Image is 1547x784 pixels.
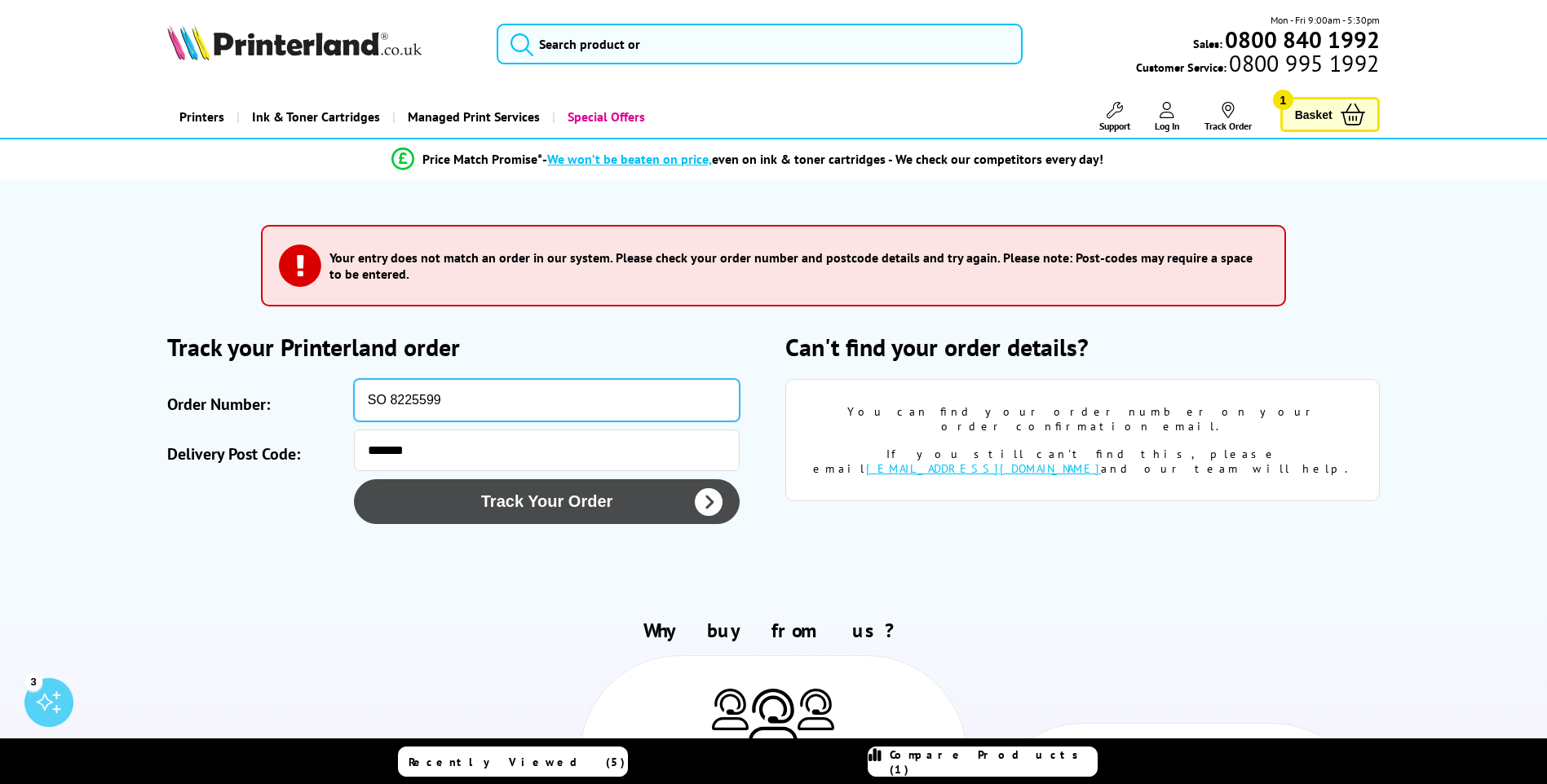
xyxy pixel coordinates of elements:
[811,404,1354,434] div: You can find your order number on your order confirmation email.
[1271,12,1380,28] span: Mon - Fri 9:00am - 5:30pm
[712,689,749,730] img: Printer Experts
[552,96,657,138] a: Special Offers
[354,379,740,421] input: eg: SOA123456 or SO123456
[167,618,1379,643] h2: Why buy from us?
[252,96,380,138] span: Ink & Toner Cartridges
[866,461,1101,476] a: [EMAIL_ADDRESS][DOMAIN_NAME]
[329,249,1261,282] h3: Your entry does not match an order in our system. Please check your order number and postcode det...
[542,151,1103,167] div: - even on ink & toner cartridges - We check our competitors every day!
[749,689,798,745] img: Printer Experts
[167,438,345,471] label: Delivery Post Code:
[1280,97,1380,132] a: Basket 1
[1193,36,1222,51] span: Sales:
[236,96,392,138] a: Ink & Toner Cartridges
[130,145,1367,174] li: modal_Promise
[1136,55,1379,75] span: Customer Service:
[868,747,1098,777] a: Compare Products (1)
[24,672,42,690] div: 3
[409,755,625,769] span: Recently Viewed (5)
[422,151,542,167] span: Price Match Promise*
[785,331,1379,363] h2: Can't find your order details?
[1099,102,1130,132] a: Support
[811,447,1354,476] div: If you still can't find this, please email and our team will help.
[167,387,345,421] label: Order Number:
[890,747,1097,777] span: Compare Products (1)
[392,96,552,138] a: Managed Print Services
[1204,102,1252,132] a: Track Order
[167,24,476,64] a: Printerland Logo
[167,96,236,138] a: Printers
[167,24,422,60] img: Printerland Logo
[1295,104,1333,126] span: Basket
[354,479,740,524] button: Track Your Order
[1225,24,1380,55] b: 0800 840 1992
[1155,120,1180,132] span: Log In
[398,747,628,777] a: Recently Viewed (5)
[497,24,1023,64] input: Search product or
[1099,120,1130,132] span: Support
[547,151,712,167] span: We won’t be beaten on price,
[798,689,834,730] img: Printer Experts
[1222,32,1380,47] a: 0800 840 1992
[1155,102,1180,132] a: Log In
[167,331,761,363] h2: Track your Printerland order
[1227,55,1379,71] span: 0800 995 1992
[1273,90,1293,110] span: 1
